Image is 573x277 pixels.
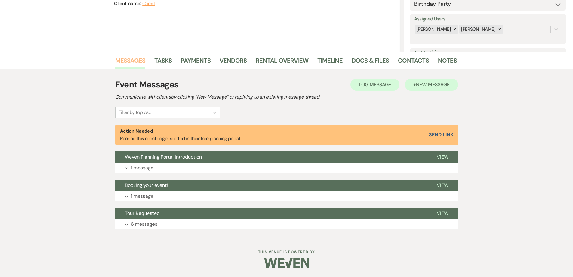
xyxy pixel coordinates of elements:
[264,252,309,273] img: Weven Logo
[414,49,562,57] label: Task List(s):
[437,182,448,188] span: View
[429,132,453,137] button: Send Link
[220,56,247,69] a: Vendors
[120,128,153,134] strong: Action Needed
[114,0,143,7] span: Client name:
[437,154,448,160] span: View
[427,208,458,219] button: View
[142,1,155,6] button: Client
[154,56,172,69] a: Tasks
[427,180,458,191] button: View
[459,25,496,34] div: [PERSON_NAME]
[415,25,452,34] div: [PERSON_NAME]
[414,15,562,24] label: Assigned Users:
[119,109,151,116] div: Filter by topics...
[427,151,458,163] button: View
[115,93,458,101] h2: Communicate with clients by clicking "New Message" or replying to an existing message thread.
[352,56,389,69] a: Docs & Files
[181,56,211,69] a: Payments
[115,191,458,201] button: 1 message
[437,210,448,216] span: View
[438,56,457,69] a: Notes
[131,192,153,200] p: 1 message
[125,210,160,216] span: Tour Requested
[256,56,308,69] a: Rental Overview
[405,79,458,91] button: +New Message
[131,220,157,228] p: 6 messages
[416,81,449,88] span: New Message
[115,163,458,173] button: 1 message
[131,164,153,172] p: 1 message
[317,56,343,69] a: Timeline
[350,79,399,91] button: Log Message
[120,127,241,143] p: Remind this client to get started in their free planning portal.
[115,208,427,219] button: Tour Requested
[115,56,146,69] a: Messages
[115,180,427,191] button: Booking your event!
[359,81,391,88] span: Log Message
[115,151,427,163] button: Weven Planning Portal Introduction
[125,182,168,188] span: Booking your event!
[115,78,179,91] h1: Event Messages
[398,56,429,69] a: Contacts
[125,154,202,160] span: Weven Planning Portal Introduction
[115,219,458,229] button: 6 messages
